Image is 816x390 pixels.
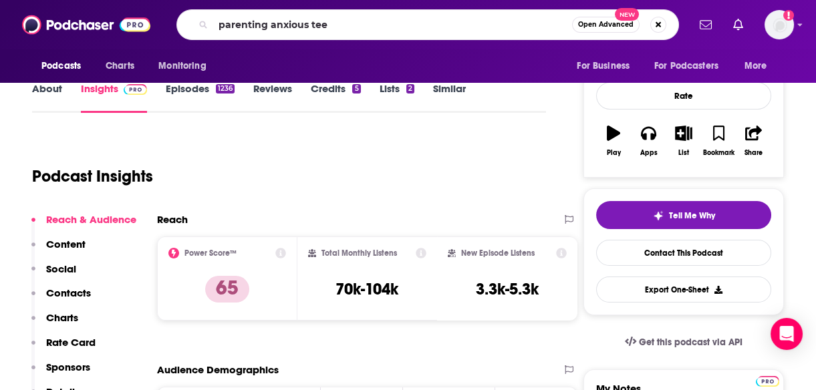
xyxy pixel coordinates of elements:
[728,13,749,36] a: Show notifications dropdown
[22,12,150,37] img: Podchaser - Follow, Share and Rate Podcasts
[157,213,188,226] h2: Reach
[765,10,794,39] img: User Profile
[81,82,147,113] a: InsightsPodchaser Pro
[46,336,96,349] p: Rate Card
[106,57,134,75] span: Charts
[124,84,147,95] img: Podchaser Pro
[744,149,763,157] div: Share
[614,326,753,359] a: Get this podcast via API
[756,376,779,387] img: Podchaser Pro
[596,117,631,165] button: Play
[149,53,223,79] button: open menu
[736,117,771,165] button: Share
[46,286,91,299] p: Contacts
[157,363,279,376] h2: Audience Demographics
[640,149,658,157] div: Apps
[166,82,235,113] a: Episodes1236
[46,213,136,226] p: Reach & Audience
[41,57,81,75] span: Podcasts
[701,117,736,165] button: Bookmark
[311,82,360,113] a: Credits5
[744,57,767,75] span: More
[321,248,397,258] h2: Total Monthly Listens
[577,57,630,75] span: For Business
[476,279,539,299] h3: 3.3k-5.3k
[572,17,640,33] button: Open AdvancedNew
[694,13,717,36] a: Show notifications dropdown
[653,210,664,221] img: tell me why sparkle
[631,117,666,165] button: Apps
[433,82,466,113] a: Similar
[380,82,414,113] a: Lists2
[406,84,414,93] div: 2
[639,337,742,348] span: Get this podcast via API
[253,82,292,113] a: Reviews
[46,262,76,275] p: Social
[765,10,794,39] span: Logged in as megcassidy
[567,53,646,79] button: open menu
[771,318,803,350] div: Open Intercom Messenger
[46,311,78,324] p: Charts
[205,276,249,303] p: 65
[666,117,701,165] button: List
[32,82,62,113] a: About
[654,57,718,75] span: For Podcasters
[765,10,794,39] button: Show profile menu
[646,53,738,79] button: open menu
[596,240,771,266] a: Contact This Podcast
[596,201,771,229] button: tell me why sparkleTell Me Why
[31,336,96,361] button: Rate Card
[46,361,90,373] p: Sponsors
[46,238,86,250] p: Content
[669,210,715,221] span: Tell Me Why
[615,8,639,21] span: New
[184,248,237,258] h2: Power Score™
[335,279,398,299] h3: 70k-104k
[176,9,679,40] div: Search podcasts, credits, & more...
[31,361,90,385] button: Sponsors
[31,238,86,262] button: Content
[678,149,689,157] div: List
[596,82,771,110] div: Rate
[461,248,535,258] h2: New Episode Listens
[158,57,206,75] span: Monitoring
[32,53,98,79] button: open menu
[31,262,76,287] button: Social
[735,53,784,79] button: open menu
[352,84,360,93] div: 5
[216,84,235,93] div: 1236
[756,374,779,387] a: Pro website
[578,21,634,28] span: Open Advanced
[783,10,794,21] svg: Add a profile image
[97,53,142,79] a: Charts
[31,286,91,311] button: Contacts
[596,276,771,303] button: Export One-Sheet
[31,213,136,238] button: Reach & Audience
[31,311,78,336] button: Charts
[607,149,621,157] div: Play
[703,149,734,157] div: Bookmark
[32,166,153,186] h1: Podcast Insights
[213,14,572,35] input: Search podcasts, credits, & more...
